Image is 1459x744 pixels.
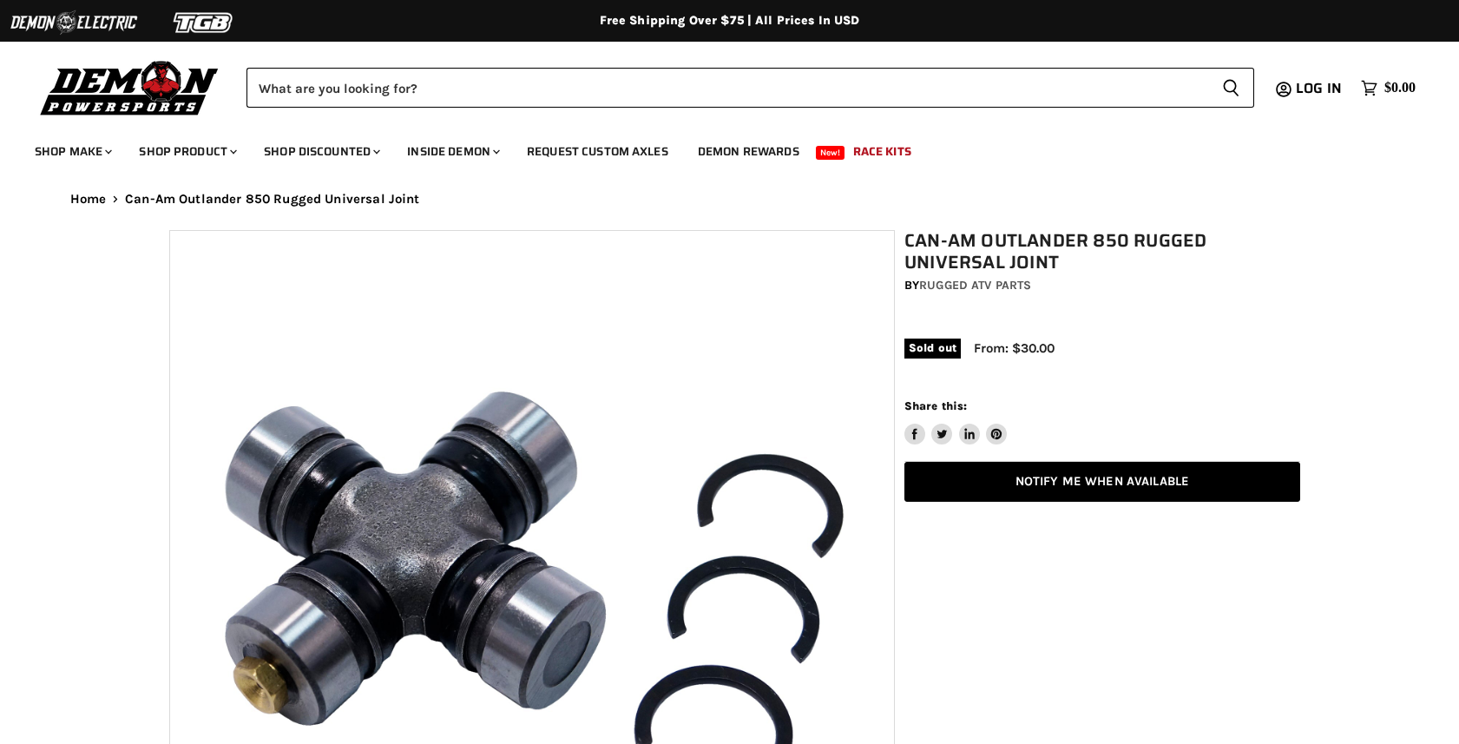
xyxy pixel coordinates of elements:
[904,399,967,412] span: Share this:
[904,339,961,358] span: Sold out
[514,134,681,169] a: Request Custom Axles
[246,68,1208,108] input: Search
[816,146,845,160] span: New!
[904,276,1300,295] div: by
[36,13,1424,29] div: Free Shipping Over $75 | All Prices In USD
[125,192,419,207] span: Can-Am Outlander 850 Rugged Universal Joint
[70,192,107,207] a: Home
[904,462,1300,503] a: Notify Me When Available
[1384,80,1416,96] span: $0.00
[1296,77,1342,99] span: Log in
[22,127,1411,169] ul: Main menu
[904,398,1008,444] aside: Share this:
[1208,68,1254,108] button: Search
[1288,81,1352,96] a: Log in
[685,134,812,169] a: Demon Rewards
[22,134,122,169] a: Shop Make
[394,134,510,169] a: Inside Demon
[251,134,391,169] a: Shop Discounted
[36,192,1424,207] nav: Breadcrumbs
[840,134,924,169] a: Race Kits
[1352,76,1424,101] a: $0.00
[126,134,247,169] a: Shop Product
[246,68,1254,108] form: Product
[139,6,269,39] img: TGB Logo 2
[904,230,1300,273] h1: Can-Am Outlander 850 Rugged Universal Joint
[9,6,139,39] img: Demon Electric Logo 2
[919,278,1031,293] a: Rugged ATV Parts
[35,56,225,118] img: Demon Powersports
[974,340,1055,356] span: From: $30.00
